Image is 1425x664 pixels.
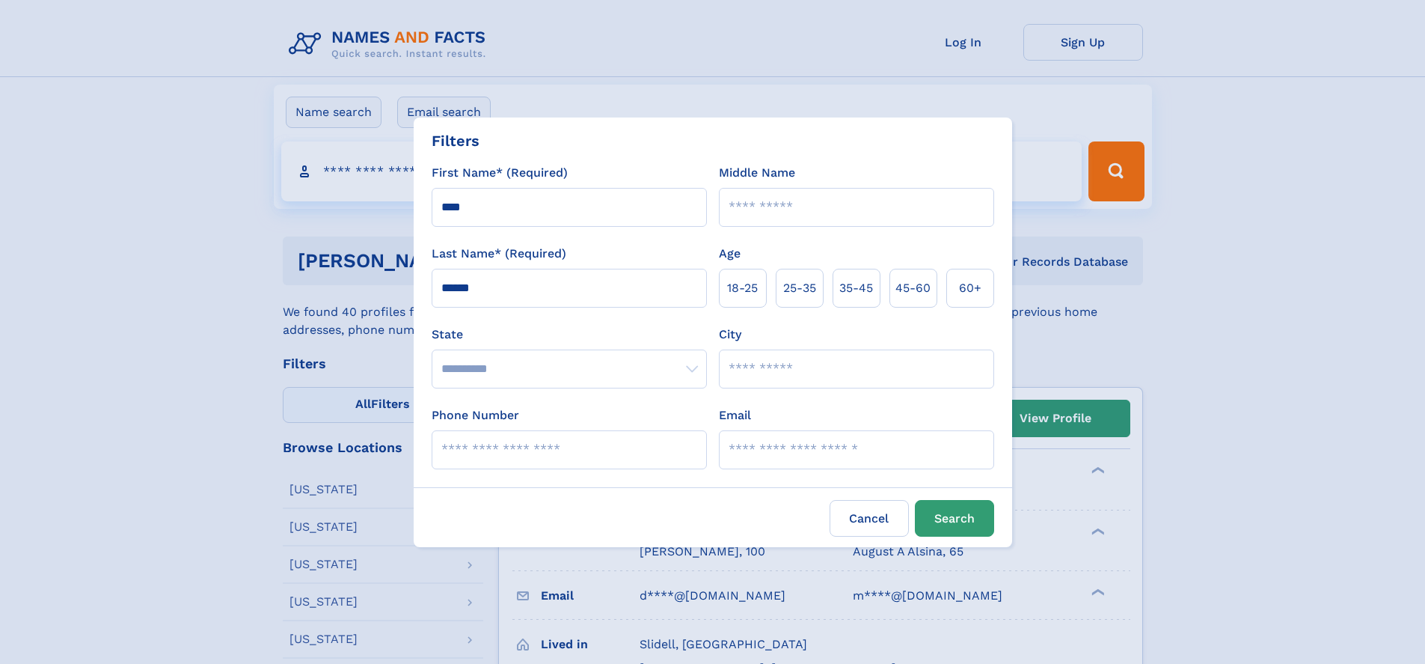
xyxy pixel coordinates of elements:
[432,326,707,344] label: State
[895,279,931,297] span: 45‑60
[959,279,981,297] span: 60+
[915,500,994,537] button: Search
[839,279,873,297] span: 35‑45
[727,279,758,297] span: 18‑25
[432,245,566,263] label: Last Name* (Required)
[719,164,795,182] label: Middle Name
[783,279,816,297] span: 25‑35
[719,406,751,424] label: Email
[432,164,568,182] label: First Name* (Required)
[432,406,519,424] label: Phone Number
[719,326,741,344] label: City
[432,130,479,152] div: Filters
[830,500,909,537] label: Cancel
[719,245,741,263] label: Age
